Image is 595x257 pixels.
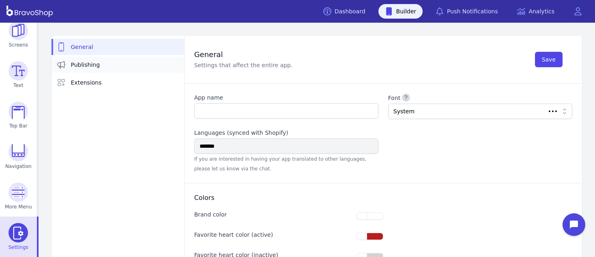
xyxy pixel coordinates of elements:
[5,204,32,210] span: More Menu
[9,123,28,129] span: Top Bar
[6,6,53,17] img: BravoShop
[194,50,293,59] h2: General
[194,193,572,203] h2: Colors
[429,4,504,19] a: Push Notifications
[402,93,410,102] button: Font
[535,52,563,67] button: Save
[52,39,184,55] a: General
[194,61,293,69] p: Settings that affect the entire app.
[71,43,93,51] span: General
[9,244,28,251] span: Settings
[194,210,227,219] label: Brand color
[194,231,273,239] label: Favorite heart color (active)
[317,4,372,19] a: Dashboard
[194,129,378,137] label: Languages (synced with Shopify)
[378,4,423,19] a: Builder
[71,79,102,87] span: Extensions
[5,163,32,170] span: Navigation
[194,156,367,172] span: If you are interested in having your app translated to other languages, please let us know via th...
[194,93,378,102] label: App name
[511,4,561,19] a: Analytics
[13,82,23,89] span: Text
[71,61,100,69] span: Publishing
[9,42,28,48] span: Screens
[52,74,184,91] a: Extensions
[388,93,572,102] label: Font
[542,55,556,64] span: Save
[52,57,184,73] a: Publishing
